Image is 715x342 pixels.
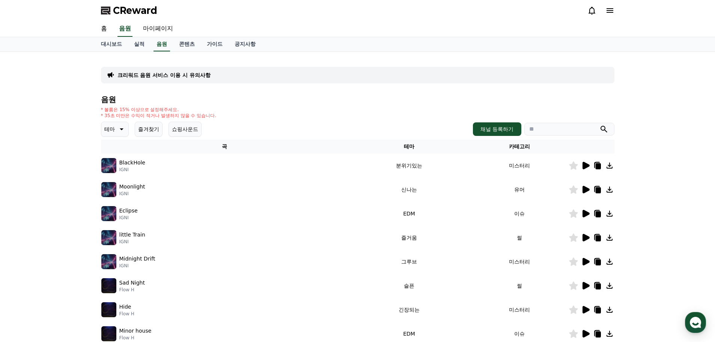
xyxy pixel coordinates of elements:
[119,263,155,269] p: IGNI
[470,298,569,322] td: 미스터리
[119,215,138,221] p: IGNI
[119,239,145,245] p: IGNI
[101,326,116,341] img: music
[95,21,113,37] a: 홈
[348,140,470,154] th: 테마
[101,278,116,293] img: music
[119,167,145,173] p: IGNI
[101,302,116,317] img: music
[101,140,348,154] th: 곡
[119,183,145,191] p: Moonlight
[95,37,128,51] a: 대시보드
[101,230,116,245] img: music
[135,122,163,137] button: 즐겨찾기
[101,113,217,119] p: * 35초 미만은 수익이 적거나 발생하지 않을 수 있습니다.
[470,178,569,202] td: 유머
[101,182,116,197] img: music
[169,122,202,137] button: 쇼핑사운드
[128,37,151,51] a: 실적
[348,154,470,178] td: 분위기있는
[101,254,116,269] img: music
[470,274,569,298] td: 썰
[470,154,569,178] td: 미스터리
[119,279,145,287] p: Sad Night
[119,255,155,263] p: Midnight Drift
[117,71,211,79] a: 크리워드 음원 서비스 이용 시 유의사항
[470,202,569,226] td: 이슈
[137,21,179,37] a: 마이페이지
[348,274,470,298] td: 슬픈
[348,226,470,250] td: 즐거움
[119,327,152,335] p: Minor house
[154,37,170,51] a: 음원
[119,287,145,293] p: Flow H
[348,178,470,202] td: 신나는
[470,226,569,250] td: 썰
[119,311,134,317] p: Flow H
[101,158,116,173] img: music
[101,107,217,113] p: * 볼륨은 15% 이상으로 설정해주세요.
[201,37,229,51] a: 가이드
[470,140,569,154] th: 카테고리
[119,335,152,341] p: Flow H
[119,191,145,197] p: IGNI
[119,207,138,215] p: Eclipse
[101,122,129,137] button: 테마
[173,37,201,51] a: 콘텐츠
[119,159,145,167] p: BlackHole
[101,206,116,221] img: music
[101,95,614,104] h4: 음원
[119,231,145,239] p: little Train
[119,303,131,311] p: Hide
[117,21,132,37] a: 음원
[348,250,470,274] td: 그루브
[470,250,569,274] td: 미스터리
[473,122,521,136] button: 채널 등록하기
[348,202,470,226] td: EDM
[104,124,115,134] p: 테마
[229,37,262,51] a: 공지사항
[101,5,157,17] a: CReward
[113,5,157,17] span: CReward
[348,298,470,322] td: 긴장되는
